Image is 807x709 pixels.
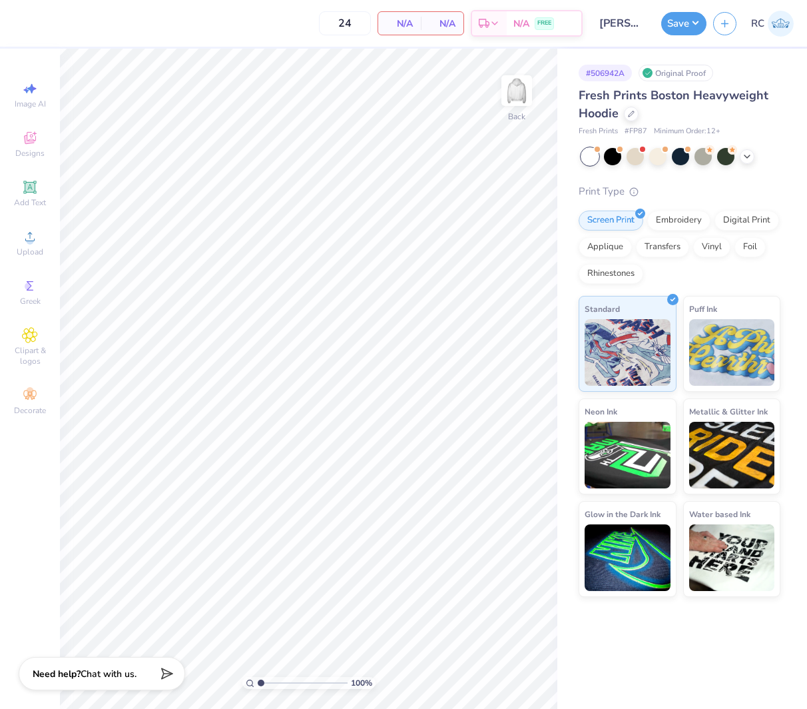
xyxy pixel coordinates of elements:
div: Embroidery [647,211,710,231]
button: Save [661,12,706,35]
span: Standard [585,302,620,316]
span: Fresh Prints [579,126,618,137]
span: Puff Ink [689,302,717,316]
div: Foil [734,237,766,257]
span: 100 % [351,677,372,689]
div: Screen Print [579,211,643,231]
div: # 506942A [579,65,632,81]
span: Greek [20,296,41,307]
strong: Need help? [33,668,81,680]
img: Glow in the Dark Ink [585,524,671,591]
span: Fresh Prints Boston Heavyweight Hoodie [579,87,768,121]
div: Transfers [636,237,689,257]
span: Metallic & Glitter Ink [689,404,768,418]
img: Water based Ink [689,524,775,591]
div: Back [508,111,525,123]
span: N/A [386,17,413,31]
div: Print Type [579,184,780,199]
div: Vinyl [693,237,730,257]
div: Applique [579,237,632,257]
a: RC [751,11,794,37]
img: Metallic & Glitter Ink [689,422,775,488]
img: Standard [585,319,671,386]
div: Rhinestones [579,264,643,284]
span: FREE [537,19,551,28]
img: Neon Ink [585,422,671,488]
img: Rio Cabojoc [768,11,794,37]
span: Neon Ink [585,404,617,418]
img: Puff Ink [689,319,775,386]
img: Back [503,77,530,104]
span: Clipart & logos [7,345,53,366]
span: N/A [429,17,455,31]
div: Digital Print [714,211,779,231]
span: N/A [513,17,529,31]
span: Glow in the Dark Ink [585,507,661,521]
div: Original Proof [639,65,713,81]
span: Water based Ink [689,507,750,521]
span: # FP87 [625,126,647,137]
input: Untitled Design [589,10,655,37]
span: RC [751,16,764,31]
span: Add Text [14,197,46,208]
span: Chat with us. [81,668,136,680]
span: Upload [17,247,43,257]
input: – – [319,11,371,35]
span: Image AI [15,99,46,109]
span: Designs [15,148,45,159]
span: Minimum Order: 12 + [654,126,720,137]
span: Decorate [14,405,46,416]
